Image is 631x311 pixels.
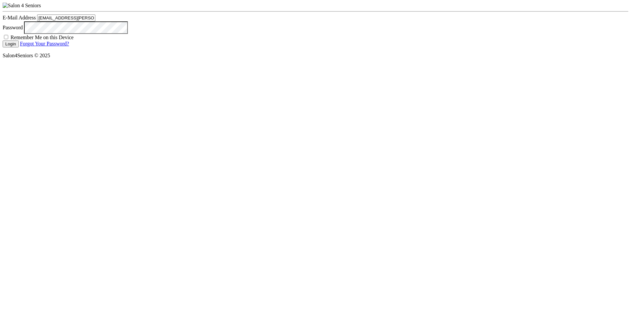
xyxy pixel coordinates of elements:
[3,25,23,30] label: Password
[3,40,19,47] button: Login
[11,35,74,40] label: Remember Me on this Device
[20,41,69,46] a: Forgot Your Password?
[3,53,628,59] p: Salon4Seniors © 2025
[3,15,36,20] label: E-Mail Address
[3,3,41,9] img: Salon 4 Seniors
[37,14,95,21] input: Enter Username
